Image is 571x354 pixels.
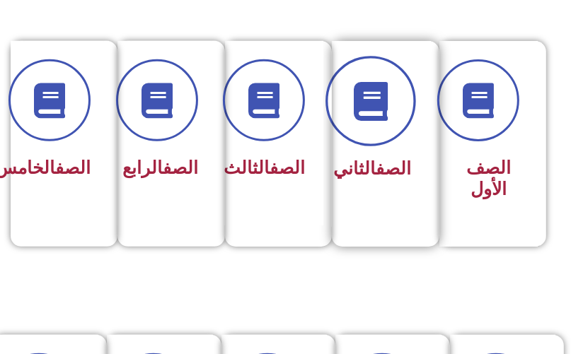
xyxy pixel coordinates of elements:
[55,158,91,178] a: الصف
[122,158,198,178] span: الرابع
[466,158,511,199] span: الصف الأول
[334,158,412,179] span: الثاني
[270,158,305,178] a: الصف
[163,158,198,178] a: الصف
[224,158,305,178] span: الثالث
[376,158,412,179] a: الصف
